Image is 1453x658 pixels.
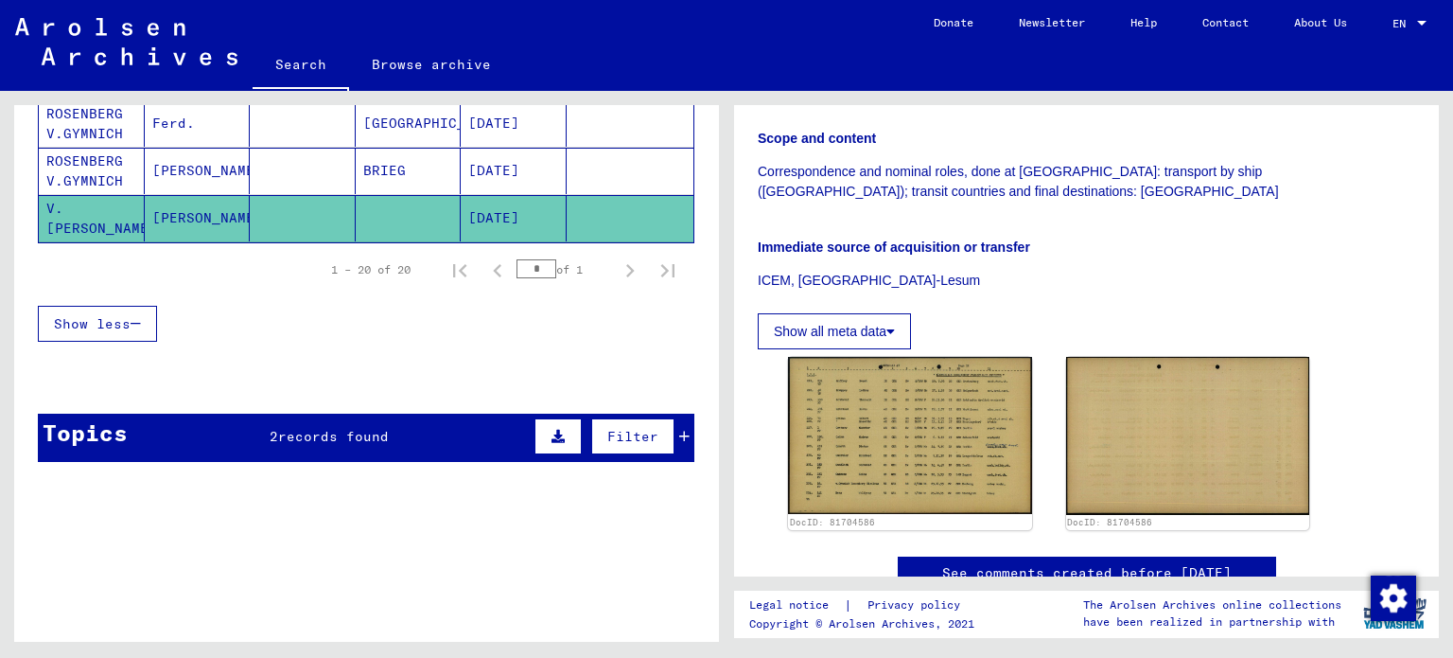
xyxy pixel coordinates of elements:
button: First page [441,251,479,289]
img: Zustimmung ändern [1371,576,1416,621]
mat-cell: [PERSON_NAME] [145,195,251,241]
button: Previous page [479,251,516,289]
a: Browse archive [349,42,514,87]
p: Correspondence and nominal roles, done at [GEOGRAPHIC_DATA]: transport by ship ([GEOGRAPHIC_DATA]... [758,162,1415,202]
mat-select-trigger: EN [1392,16,1406,30]
a: DocID: 81704586 [1067,517,1152,527]
mat-cell: [DATE] [461,195,567,241]
img: yv_logo.png [1359,590,1430,637]
span: Filter [607,428,658,445]
mat-cell: [DATE] [461,100,567,147]
a: Search [253,42,349,91]
mat-cell: [GEOGRAPHIC_DATA] [356,100,462,147]
button: Filter [591,418,674,454]
mat-cell: V. [PERSON_NAME] [39,195,145,241]
b: Immediate source of acquisition or transfer [758,240,1030,255]
img: 001.jpg [788,357,1032,514]
p: ICEM, [GEOGRAPHIC_DATA]-Lesum [758,271,1415,291]
span: records found [278,428,389,445]
div: 1 – 20 of 20 [331,261,411,278]
mat-cell: BRIEG [356,148,462,194]
p: have been realized in partnership with [1083,614,1341,631]
a: Legal notice [749,596,844,615]
img: Arolsen_neg.svg [15,18,237,65]
div: of 1 [516,260,611,278]
span: 2 [270,428,278,445]
button: Show less [38,306,157,342]
img: 002.jpg [1066,357,1310,514]
button: Last page [649,251,687,289]
div: Topics [43,416,128,450]
a: Privacy policy [852,596,983,615]
p: The Arolsen Archives online collections [1083,596,1341,614]
div: Zustimmung ändern [1370,575,1415,620]
button: Next page [611,251,649,289]
button: Show all meta data [758,313,911,349]
mat-cell: ROSENBERG V.GYMNICH [39,148,145,194]
div: | [749,596,983,615]
a: See comments created before [DATE] [942,563,1232,583]
mat-cell: [DATE] [461,148,567,194]
a: DocID: 81704586 [790,517,875,527]
mat-cell: Ferd. [145,100,251,147]
p: Copyright © Arolsen Archives, 2021 [749,615,983,632]
b: Scope and content [758,131,876,146]
span: Show less [54,315,131,332]
mat-cell: [PERSON_NAME] [145,148,251,194]
mat-cell: ROSENBERG V.GYMNICH [39,100,145,147]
